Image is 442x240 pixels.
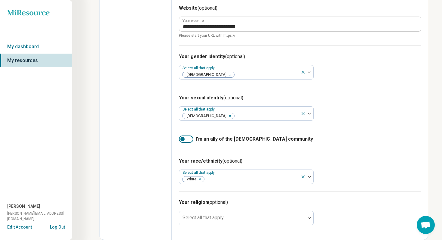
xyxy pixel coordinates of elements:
[179,33,421,38] span: Please start your URL with https://
[196,136,313,143] span: I’m an ally of the [DEMOGRAPHIC_DATA] community
[417,216,435,234] div: Open chat
[183,66,216,70] label: Select all that apply
[179,94,421,101] h3: Your sexual identity
[183,215,224,220] label: Select all that apply
[225,54,245,59] span: (optional)
[179,53,421,60] h3: Your gender identity
[179,5,421,12] h3: Website
[208,199,228,205] span: (optional)
[179,199,421,206] h3: Your religion
[7,203,40,210] span: [PERSON_NAME]
[7,224,32,230] button: Edit Account
[183,72,228,78] span: [DEMOGRAPHIC_DATA]
[183,107,216,111] label: Select all that apply
[183,19,204,23] label: Your website
[223,158,242,164] span: (optional)
[7,211,72,222] span: [PERSON_NAME][EMAIL_ADDRESS][DOMAIN_NAME]
[183,176,198,182] span: White
[183,113,228,119] span: [DEMOGRAPHIC_DATA]
[223,95,243,101] span: (optional)
[183,170,216,175] label: Select all that apply
[198,5,217,11] span: (optional)
[50,224,65,229] button: Log Out
[179,157,421,165] h3: Your race/ethnicity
